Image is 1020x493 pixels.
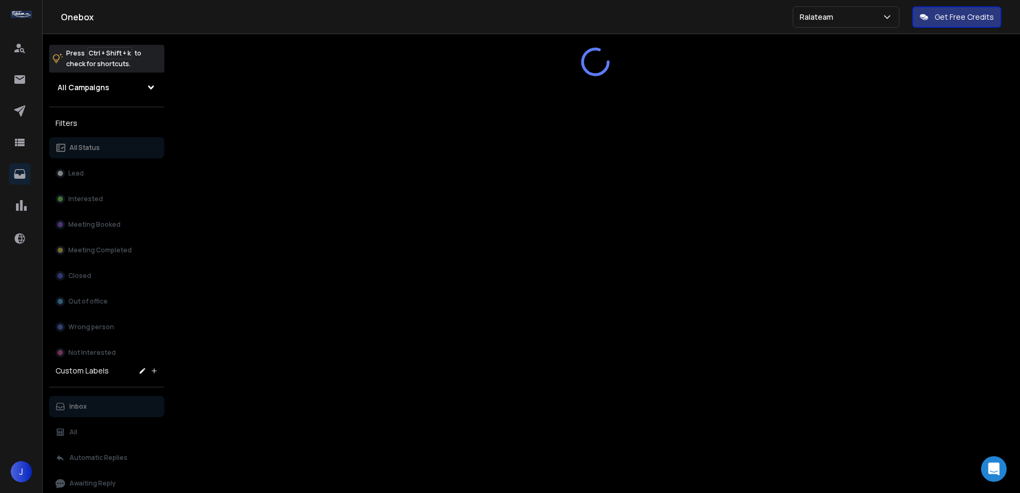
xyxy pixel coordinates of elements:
[58,82,109,93] h1: All Campaigns
[49,77,164,98] button: All Campaigns
[11,461,32,482] button: J
[55,365,109,376] h3: Custom Labels
[61,11,793,23] h1: Onebox
[49,116,164,131] h3: Filters
[912,6,1001,28] button: Get Free Credits
[11,11,32,18] img: logo
[935,12,994,22] p: Get Free Credits
[66,48,141,69] p: Press to check for shortcuts.
[981,456,1007,482] div: Open Intercom Messenger
[87,47,132,59] span: Ctrl + Shift + k
[800,12,838,22] p: Ralateam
